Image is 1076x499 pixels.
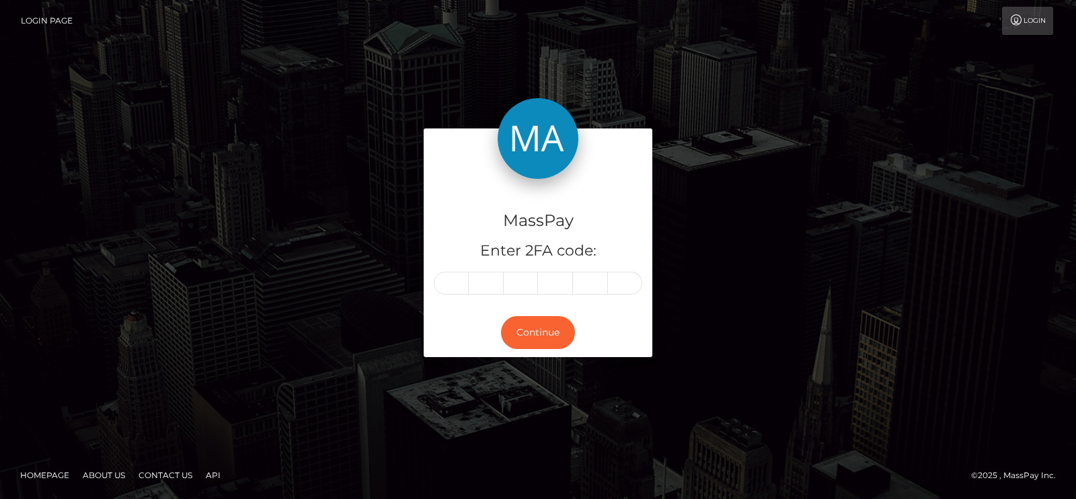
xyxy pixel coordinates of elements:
[971,468,1066,483] div: © 2025 , MassPay Inc.
[21,7,73,35] a: Login Page
[434,209,642,233] h4: MassPay
[200,465,226,486] a: API
[133,465,198,486] a: Contact Us
[1002,7,1053,35] a: Login
[77,465,130,486] a: About Us
[434,241,642,262] h5: Enter 2FA code:
[501,316,575,349] button: Continue
[15,465,75,486] a: Homepage
[498,98,578,179] img: MassPay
